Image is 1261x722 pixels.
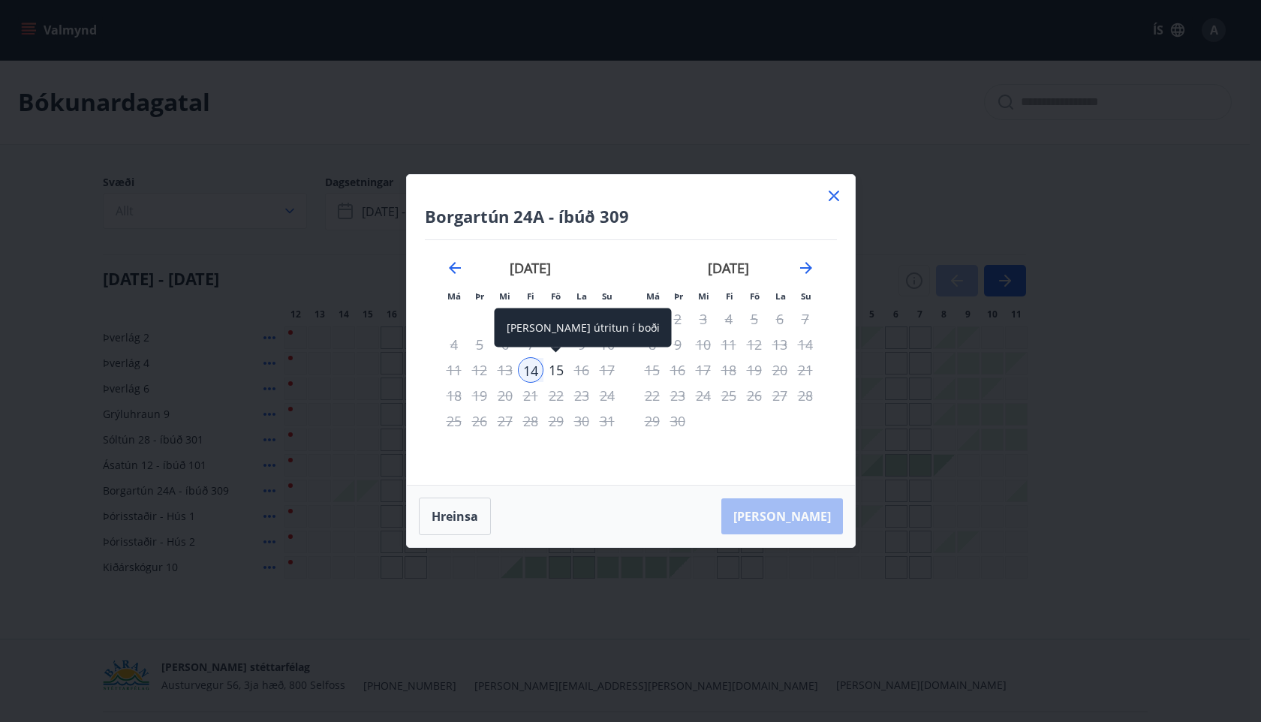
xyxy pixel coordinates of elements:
[646,290,660,302] small: Má
[518,383,543,408] td: Not available. fimmtudagur, 21. ágúst 2025
[495,308,672,347] div: [PERSON_NAME] útritun í boði
[640,357,665,383] td: Not available. mánudagur, 15. september 2025
[665,357,691,383] td: Not available. þriðjudagur, 16. september 2025
[750,290,760,302] small: Fö
[742,383,767,408] td: Not available. föstudagur, 26. september 2025
[419,498,491,535] button: Hreinsa
[640,306,665,332] td: Not available. mánudagur, 1. september 2025
[698,290,709,302] small: Mi
[441,332,467,357] td: Not available. mánudagur, 4. ágúst 2025
[691,357,716,383] td: Not available. miðvikudagur, 17. september 2025
[793,306,818,332] td: Not available. sunnudagur, 7. september 2025
[797,259,815,277] div: Move forward to switch to the next month.
[665,383,691,408] td: Not available. þriðjudagur, 23. september 2025
[691,332,716,357] td: Not available. miðvikudagur, 10. september 2025
[716,357,742,383] td: Not available. fimmtudagur, 18. september 2025
[594,357,620,383] td: Not available. sunnudagur, 17. ágúst 2025
[543,357,569,383] td: Choose föstudagur, 15. ágúst 2025 as your check-out date. It’s available.
[775,290,786,302] small: La
[602,290,612,302] small: Su
[665,408,691,434] td: Not available. þriðjudagur, 30. september 2025
[447,290,461,302] small: Má
[716,306,742,332] td: Not available. fimmtudagur, 4. september 2025
[441,383,467,408] td: Not available. mánudagur, 18. ágúst 2025
[767,332,793,357] td: Not available. laugardagur, 13. september 2025
[708,259,749,277] strong: [DATE]
[716,332,742,357] td: Not available. fimmtudagur, 11. september 2025
[742,332,767,357] td: Not available. föstudagur, 12. september 2025
[576,290,587,302] small: La
[467,357,492,383] td: Not available. þriðjudagur, 12. ágúst 2025
[691,383,716,408] td: Not available. miðvikudagur, 24. september 2025
[425,240,837,467] div: Calendar
[492,332,518,357] td: Not available. miðvikudagur, 6. ágúst 2025
[518,357,543,383] div: Aðeins innritun í boði
[569,306,594,332] td: Not available. laugardagur, 2. ágúst 2025
[594,383,620,408] td: Not available. sunnudagur, 24. ágúst 2025
[467,383,492,408] td: Not available. þriðjudagur, 19. ágúst 2025
[674,290,683,302] small: Þr
[543,357,569,383] div: Aðeins útritun í boði
[441,357,467,383] td: Not available. mánudagur, 11. ágúst 2025
[467,332,492,357] td: Not available. þriðjudagur, 5. ágúst 2025
[467,408,492,434] td: Not available. þriðjudagur, 26. ágúst 2025
[551,290,561,302] small: Fö
[665,332,691,357] td: Not available. þriðjudagur, 9. september 2025
[441,408,467,434] td: Not available. mánudagur, 25. ágúst 2025
[726,290,733,302] small: Fi
[767,306,793,332] td: Not available. laugardagur, 6. september 2025
[446,259,464,277] div: Move backward to switch to the previous month.
[742,357,767,383] td: Not available. föstudagur, 19. september 2025
[543,306,569,332] td: Not available. föstudagur, 1. ágúst 2025
[425,205,837,227] h4: Borgartún 24A - íbúð 309
[767,383,793,408] td: Not available. laugardagur, 27. september 2025
[640,383,665,408] td: Not available. mánudagur, 22. september 2025
[510,259,551,277] strong: [DATE]
[594,408,620,434] td: Not available. sunnudagur, 31. ágúst 2025
[569,408,594,434] td: Not available. laugardagur, 30. ágúst 2025
[475,290,484,302] small: Þr
[569,357,594,383] td: Not available. laugardagur, 16. ágúst 2025
[801,290,811,302] small: Su
[492,357,518,383] td: Not available. miðvikudagur, 13. ágúst 2025
[543,408,569,434] td: Not available. föstudagur, 29. ágúst 2025
[518,408,543,434] td: Not available. fimmtudagur, 28. ágúst 2025
[767,357,793,383] td: Not available. laugardagur, 20. september 2025
[594,306,620,332] td: Not available. sunnudagur, 3. ágúst 2025
[691,306,716,332] td: Not available. miðvikudagur, 3. september 2025
[499,290,510,302] small: Mi
[793,383,818,408] td: Not available. sunnudagur, 28. september 2025
[492,408,518,434] td: Not available. miðvikudagur, 27. ágúst 2025
[492,408,518,434] div: Aðeins útritun í boði
[518,357,543,383] td: Selected as start date. fimmtudagur, 14. ágúst 2025
[793,332,818,357] td: Not available. sunnudagur, 14. september 2025
[742,306,767,332] td: Not available. föstudagur, 5. september 2025
[793,357,818,383] td: Not available. sunnudagur, 21. september 2025
[527,290,534,302] small: Fi
[716,383,742,408] td: Not available. fimmtudagur, 25. september 2025
[569,383,594,408] td: Not available. laugardagur, 23. ágúst 2025
[492,383,518,408] td: Not available. miðvikudagur, 20. ágúst 2025
[543,383,569,408] td: Not available. föstudagur, 22. ágúst 2025
[742,383,767,408] div: Aðeins útritun í boði
[665,306,691,332] td: Not available. þriðjudagur, 2. september 2025
[640,408,665,434] td: Not available. mánudagur, 29. september 2025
